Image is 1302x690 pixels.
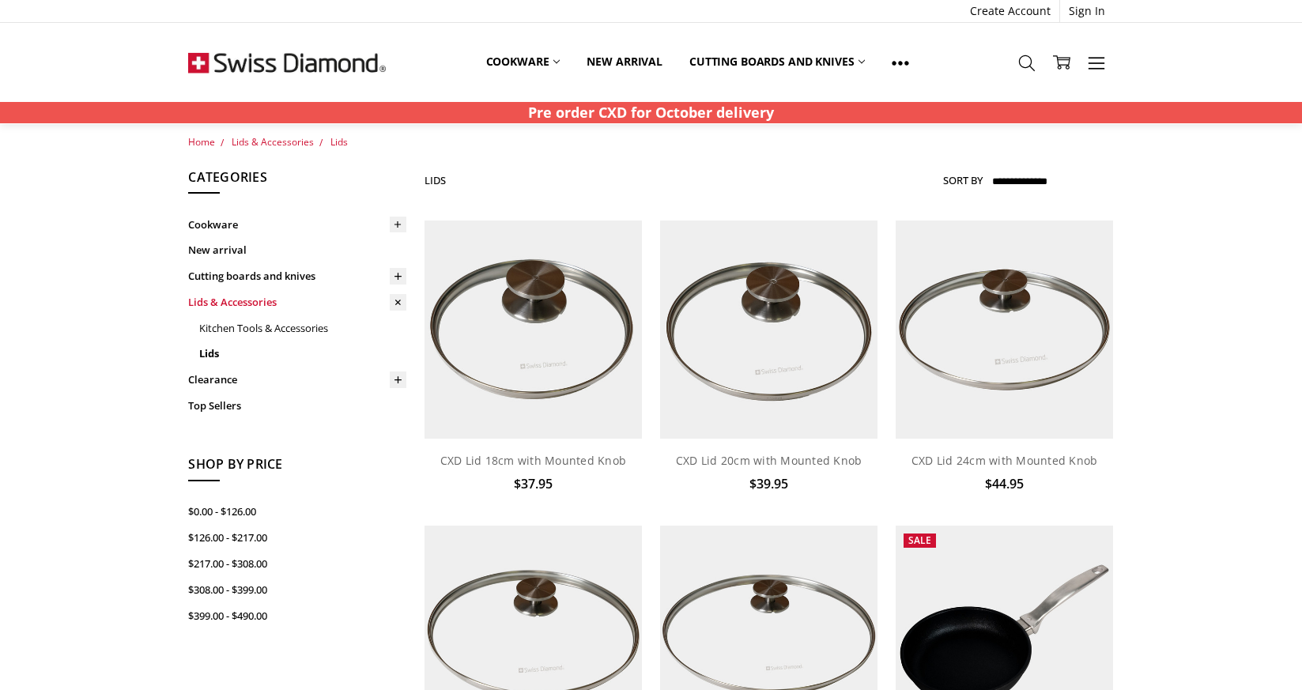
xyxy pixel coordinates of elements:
span: Sale [908,534,931,547]
a: Show All [878,44,923,80]
a: CXD Lid 20cm with Mounted Knob [676,453,862,468]
a: Kitchen Tools & Accessories [199,315,406,341]
label: Sort By [943,168,983,193]
a: $399.00 - $490.00 [188,603,406,629]
a: $308.00 - $399.00 [188,577,406,603]
a: Cookware [188,212,406,238]
a: $0.00 - $126.00 [188,499,406,525]
a: Lids [199,341,406,367]
a: CXD Lid 24cm with Mounted Knob [911,453,1098,468]
h1: Lids [425,174,447,187]
a: Top Sellers [188,393,406,419]
strong: Pre order CXD for October delivery [528,103,774,122]
img: Free Shipping On Every Order [188,23,386,102]
a: Clearance [188,367,406,393]
span: $37.95 [514,475,553,492]
img: CXD Lid 18cm with Mounted Knob [425,221,643,439]
a: Home [188,135,215,149]
a: $126.00 - $217.00 [188,525,406,551]
img: CXD Lid 24cm with Mounted Knob [896,221,1114,439]
h5: Categories [188,168,406,194]
img: CXD Lid 20cm with Mounted Knob [660,221,878,439]
a: Lids & Accessories [232,135,314,149]
a: Cutting boards and knives [676,44,879,79]
h5: Shop By Price [188,454,406,481]
span: $39.95 [749,475,788,492]
a: Lids [330,135,348,149]
a: Cutting boards and knives [188,263,406,289]
a: New arrival [573,44,675,79]
a: New arrival [188,237,406,263]
a: CXD Lid 18cm with Mounted Knob [440,453,627,468]
a: Cookware [473,44,574,79]
a: $217.00 - $308.00 [188,551,406,577]
span: $44.95 [985,475,1024,492]
a: Lids & Accessories [188,289,406,315]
